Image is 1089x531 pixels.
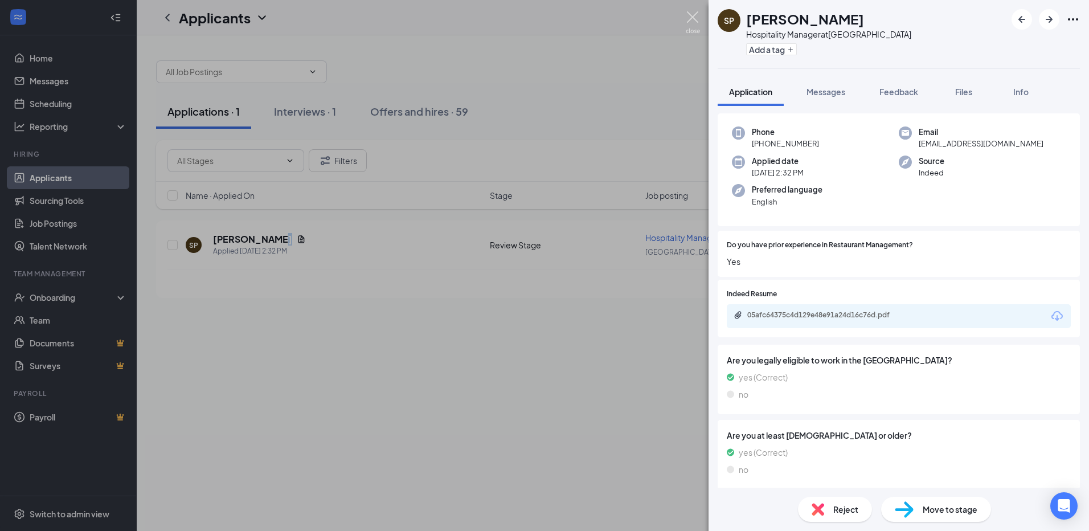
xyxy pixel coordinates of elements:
svg: Plus [787,46,794,53]
span: no [739,388,748,401]
div: SP [724,15,734,26]
div: 05afc64375c4d129e48e91a24d16c76d.pdf [747,311,907,320]
svg: ArrowRight [1042,13,1056,26]
svg: Ellipses [1066,13,1080,26]
span: Feedback [879,87,918,97]
span: no [739,463,748,476]
span: Indeed Resume [727,289,777,300]
span: Indeed [919,167,944,178]
span: [EMAIL_ADDRESS][DOMAIN_NAME] [919,138,1043,149]
span: Are you at least [DEMOGRAPHIC_DATA] or older? [727,429,1071,442]
a: Paperclip05afc64375c4d129e48e91a24d16c76d.pdf [734,311,918,321]
span: Email [919,126,1043,138]
button: PlusAdd a tag [746,43,797,55]
span: [DATE] 2:32 PM [752,167,804,178]
span: yes (Correct) [739,446,788,459]
span: yes (Correct) [739,371,788,383]
button: ArrowLeftNew [1012,9,1032,30]
svg: Download [1050,309,1064,323]
span: English [752,196,822,207]
span: [PHONE_NUMBER] [752,138,819,149]
span: Messages [806,87,845,97]
svg: ArrowLeftNew [1015,13,1029,26]
h1: [PERSON_NAME] [746,9,864,28]
span: Phone [752,126,819,138]
div: Hospitality Manager at [GEOGRAPHIC_DATA] [746,28,911,40]
span: Application [729,87,772,97]
span: Yes [727,255,1071,268]
span: Source [919,156,944,167]
span: Info [1013,87,1029,97]
span: Are you legally eligible to work in the [GEOGRAPHIC_DATA]? [727,354,1071,366]
span: Do you have prior experience in Restaurant Management? [727,240,913,251]
svg: Paperclip [734,311,743,320]
span: Preferred language [752,184,822,195]
button: ArrowRight [1039,9,1059,30]
span: Files [955,87,972,97]
span: Reject [833,503,858,516]
div: Open Intercom Messenger [1050,492,1078,520]
span: Applied date [752,156,804,167]
span: Move to stage [923,503,977,516]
